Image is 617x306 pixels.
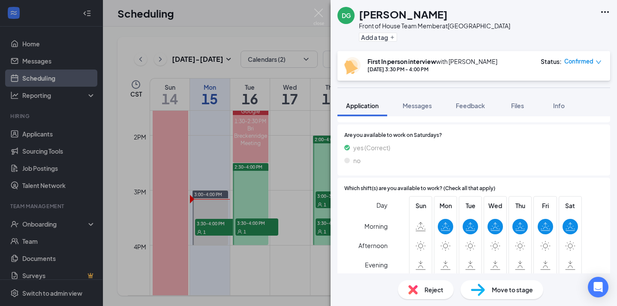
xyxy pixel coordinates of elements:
[359,21,510,30] div: Front of House Team Member at [GEOGRAPHIC_DATA]
[353,143,390,152] span: yes (Correct)
[342,11,351,20] div: DG
[413,201,428,210] span: Sun
[538,201,553,210] span: Fri
[359,7,448,21] h1: [PERSON_NAME]
[359,33,397,42] button: PlusAdd a tag
[600,7,610,17] svg: Ellipses
[376,200,388,210] span: Day
[390,35,395,40] svg: Plus
[367,58,436,65] b: First In person interview
[563,201,578,210] span: Sat
[438,201,453,210] span: Mon
[564,57,593,66] span: Confirmed
[364,218,388,234] span: Morning
[553,102,565,109] span: Info
[346,102,379,109] span: Application
[353,156,361,165] span: no
[344,185,495,193] span: Which shift(s) are you available to work? (Check all that apply)
[358,238,388,253] span: Afternoon
[424,285,443,294] span: Reject
[456,102,485,109] span: Feedback
[511,102,524,109] span: Files
[541,57,562,66] div: Status :
[488,201,503,210] span: Wed
[596,59,602,65] span: down
[492,285,533,294] span: Move to stage
[367,57,497,66] div: with [PERSON_NAME]
[512,201,528,210] span: Thu
[367,66,497,73] div: [DATE] 3:30 PM - 4:00 PM
[403,102,432,109] span: Messages
[588,277,608,297] div: Open Intercom Messenger
[463,201,478,210] span: Tue
[365,257,388,273] span: Evening
[344,131,442,139] span: Are you available to work on Saturdays?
